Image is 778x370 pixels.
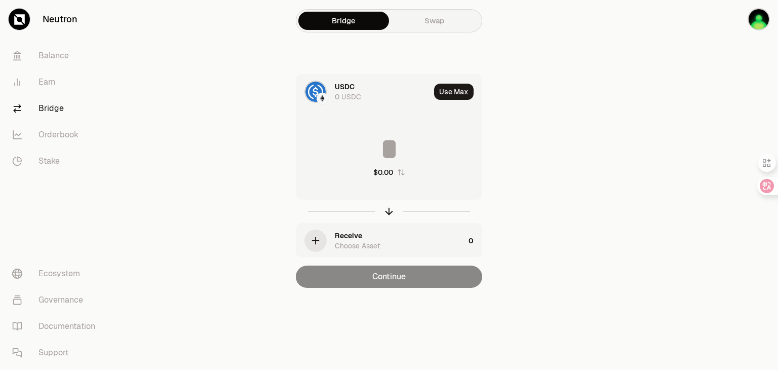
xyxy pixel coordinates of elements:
div: 0 [469,224,482,258]
img: Wallet 1 [748,8,770,30]
div: $0.00 [373,167,393,177]
a: Documentation [4,313,109,340]
a: Bridge [298,12,389,30]
div: Receive [335,231,362,241]
img: Ethereum Logo [318,94,327,103]
div: USDC LogoEthereum LogoUSDC0 USDC [296,75,430,109]
button: ReceiveChoose Asset0 [296,224,482,258]
div: ReceiveChoose Asset [296,224,464,258]
a: Bridge [4,95,109,122]
div: USDC [335,82,355,92]
a: Swap [389,12,480,30]
button: Use Max [434,84,474,100]
a: Balance [4,43,109,69]
img: USDC Logo [305,82,326,102]
div: 0 USDC [335,92,361,102]
a: Ecosystem [4,261,109,287]
button: $0.00 [373,167,405,177]
a: Earn [4,69,109,95]
div: Choose Asset [335,241,380,251]
a: Stake [4,148,109,174]
a: Orderbook [4,122,109,148]
a: Support [4,340,109,366]
a: Governance [4,287,109,313]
